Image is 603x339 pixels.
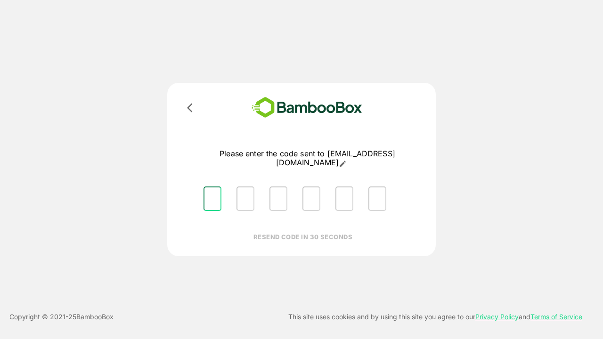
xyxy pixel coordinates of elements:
input: Please enter OTP character 1 [204,186,221,211]
a: Terms of Service [530,313,582,321]
img: bamboobox [238,94,376,121]
input: Please enter OTP character 2 [236,186,254,211]
input: Please enter OTP character 6 [368,186,386,211]
input: Please enter OTP character 5 [335,186,353,211]
p: Please enter the code sent to [EMAIL_ADDRESS][DOMAIN_NAME] [196,149,419,168]
p: Copyright © 2021- 25 BambooBox [9,311,114,323]
input: Please enter OTP character 3 [269,186,287,211]
p: This site uses cookies and by using this site you agree to our and [288,311,582,323]
a: Privacy Policy [475,313,519,321]
input: Please enter OTP character 4 [302,186,320,211]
